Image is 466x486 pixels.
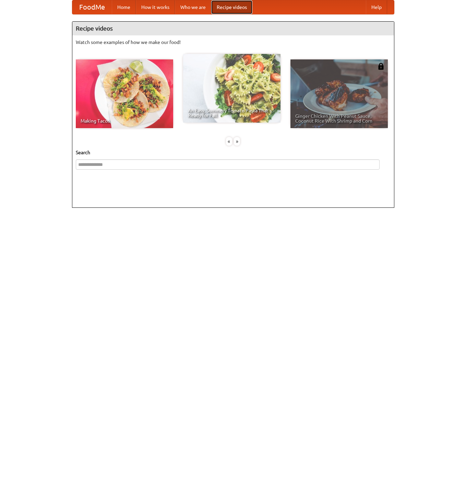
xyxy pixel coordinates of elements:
span: Making Tacos [81,118,168,123]
a: Help [366,0,387,14]
a: Recipe videos [211,0,252,14]
a: Making Tacos [76,59,173,128]
h4: Recipe videos [72,22,394,35]
span: An Easy, Summery Tomato Pasta That's Ready for Fall [188,108,276,118]
a: Who we are [175,0,211,14]
a: FoodMe [72,0,112,14]
a: How it works [136,0,175,14]
a: An Easy, Summery Tomato Pasta That's Ready for Fall [183,54,280,123]
img: 483408.png [378,63,384,70]
a: Home [112,0,136,14]
div: « [226,137,232,146]
h5: Search [76,149,391,156]
p: Watch some examples of how we make our food! [76,39,391,46]
div: » [234,137,240,146]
